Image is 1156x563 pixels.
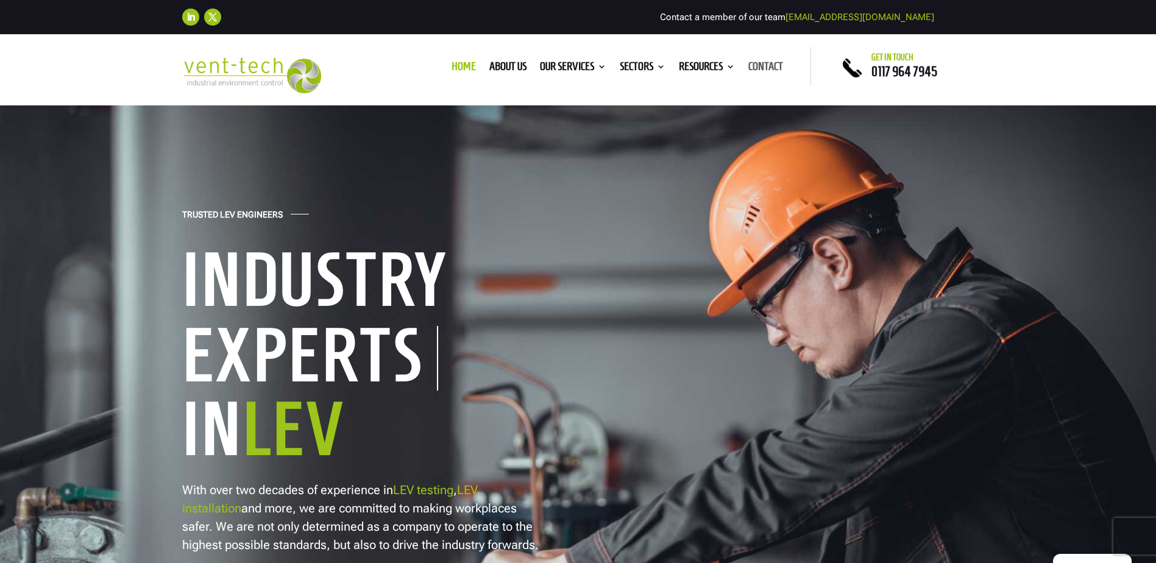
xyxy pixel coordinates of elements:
h1: In [182,391,560,473]
a: Follow on X [204,9,221,26]
a: About us [489,62,527,76]
p: With over two decades of experience in , and more, we are committed to making workplaces safer. W... [182,481,542,554]
a: Sectors [620,62,665,76]
h1: Experts [182,326,438,391]
a: Home [452,62,476,76]
a: Follow on LinkedIn [182,9,199,26]
a: Our Services [540,62,606,76]
a: Contact [748,62,783,76]
a: [EMAIL_ADDRESS][DOMAIN_NAME] [785,12,934,23]
span: Get in touch [871,52,913,62]
span: Contact a member of our team [660,12,934,23]
a: LEV testing [393,483,453,497]
img: 2023-09-27T08_35_16.549ZVENT-TECH---Clear-background [182,57,322,93]
a: Resources [679,62,735,76]
h4: Trusted LEV Engineers [182,210,283,226]
span: LEV [243,389,346,469]
h1: Industry [182,241,560,324]
a: 0117 964 7945 [871,64,937,79]
a: LEV installation [182,483,478,515]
